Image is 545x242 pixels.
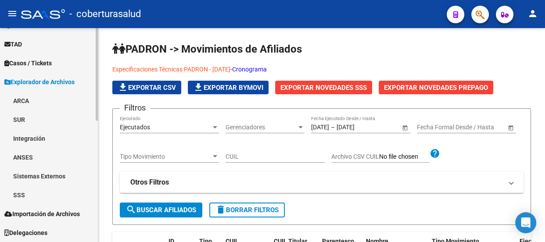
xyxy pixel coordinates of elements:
span: Exportar Novedades Prepago [384,84,488,92]
span: Tipo Movimiento [120,153,211,160]
h3: Filtros [120,102,150,114]
a: Especificaciones Técnicas PADRON - [DATE] [112,66,230,73]
input: Archivo CSV CUIL [379,153,430,161]
span: TAD [4,39,22,49]
button: Exportar Novedades SSS [275,81,372,94]
a: Cronograma [232,66,267,73]
button: Open calendar [400,123,409,132]
span: Ejecutados [120,124,150,131]
span: PADRON -> Movimientos de Afiliados [112,43,302,55]
input: Fecha inicio [311,124,329,131]
mat-icon: file_download [193,82,204,93]
mat-expansion-panel-header: Otros Filtros [120,172,523,193]
button: Buscar Afiliados [120,203,202,217]
mat-icon: search [126,204,136,215]
span: - coberturasalud [69,4,141,24]
span: Gerenciadores [226,124,297,131]
p: - [112,64,531,74]
button: Open calendar [506,123,515,132]
span: Buscar Afiliados [126,206,196,214]
button: Exportar Novedades Prepago [379,81,493,94]
button: Borrar Filtros [209,203,285,217]
span: – [331,124,335,131]
span: Casos / Tickets [4,58,52,68]
span: Exportar Bymovi [193,84,263,92]
div: Open Intercom Messenger [515,212,536,233]
mat-icon: menu [7,8,18,19]
input: Fecha fin [456,124,499,131]
button: Exportar CSV [112,81,181,94]
span: Archivo CSV CUIL [331,153,379,160]
strong: Otros Filtros [130,178,169,187]
input: Fecha fin [337,124,380,131]
span: Borrar Filtros [215,206,279,214]
span: Explorador de Archivos [4,77,75,87]
mat-icon: help [430,148,440,159]
span: Exportar CSV [118,84,176,92]
mat-icon: person [527,8,538,19]
mat-icon: delete [215,204,226,215]
span: Delegaciones [4,228,47,238]
span: Importación de Archivos [4,209,80,219]
mat-icon: file_download [118,82,128,93]
button: Exportar Bymovi [188,81,269,94]
input: Fecha inicio [417,124,449,131]
span: Exportar Novedades SSS [280,84,367,92]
